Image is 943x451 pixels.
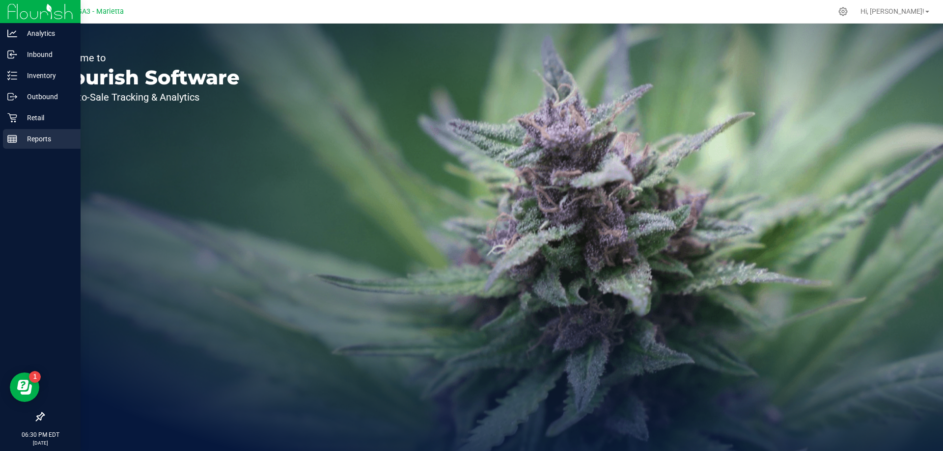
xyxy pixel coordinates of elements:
[7,92,17,102] inline-svg: Outbound
[860,7,924,15] span: Hi, [PERSON_NAME]!
[17,70,76,81] p: Inventory
[837,7,849,16] div: Manage settings
[7,134,17,144] inline-svg: Reports
[10,372,39,402] iframe: Resource center
[4,430,76,439] p: 06:30 PM EDT
[53,68,240,87] p: Flourish Software
[17,133,76,145] p: Reports
[53,92,240,102] p: Seed-to-Sale Tracking & Analytics
[17,49,76,60] p: Inbound
[17,27,76,39] p: Analytics
[53,53,240,63] p: Welcome to
[4,439,76,447] p: [DATE]
[7,113,17,123] inline-svg: Retail
[17,112,76,124] p: Retail
[29,371,41,383] iframe: Resource center unread badge
[7,71,17,80] inline-svg: Inventory
[17,91,76,103] p: Outbound
[77,7,124,16] span: GA3 - Marietta
[7,50,17,59] inline-svg: Inbound
[7,28,17,38] inline-svg: Analytics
